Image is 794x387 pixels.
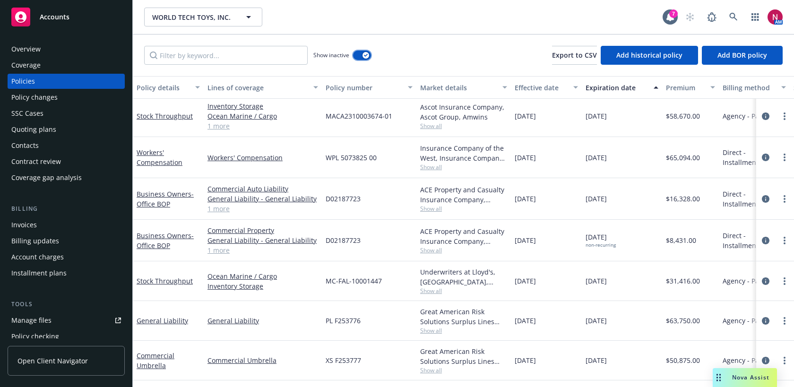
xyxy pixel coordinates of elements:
[420,287,507,295] span: Show all
[586,316,607,326] span: [DATE]
[137,189,194,208] span: - Office BOP
[515,355,536,365] span: [DATE]
[666,153,700,163] span: $65,094.00
[515,111,536,121] span: [DATE]
[8,300,125,309] div: Tools
[416,76,511,99] button: Market details
[420,226,507,246] div: ACE Property and Casualty Insurance Company, Chubb Group
[515,235,536,245] span: [DATE]
[8,106,125,121] a: SSC Cases
[207,204,318,214] a: 1 more
[8,170,125,185] a: Coverage gap analysis
[666,316,700,326] span: $63,750.00
[8,154,125,169] a: Contract review
[207,184,318,194] a: Commercial Auto Liability
[760,355,771,366] a: circleInformation
[207,153,318,163] a: Workers' Compensation
[515,194,536,204] span: [DATE]
[666,355,700,365] span: $50,875.00
[420,307,507,327] div: Great American Risk Solutions Surplus Lines Insurance Company, Great American Insurance Group, Ri...
[760,275,771,287] a: circleInformation
[702,46,783,65] button: Add BOR policy
[207,225,318,235] a: Commercial Property
[586,111,607,121] span: [DATE]
[322,76,416,99] button: Policy number
[8,122,125,137] a: Quoting plans
[779,275,790,287] a: more
[326,235,361,245] span: D02187723
[768,9,783,25] img: photo
[11,58,41,73] div: Coverage
[420,163,507,171] span: Show all
[8,329,125,344] a: Policy checking
[702,8,721,26] a: Report a Bug
[732,373,769,381] span: Nova Assist
[717,51,767,60] span: Add BOR policy
[552,51,597,60] span: Export to CSV
[207,281,318,291] a: Inventory Storage
[207,271,318,281] a: Ocean Marine / Cargo
[582,76,662,99] button: Expiration date
[616,51,682,60] span: Add historical policy
[8,266,125,281] a: Installment plans
[515,153,536,163] span: [DATE]
[723,355,783,365] span: Agency - Pay in full
[586,194,607,204] span: [DATE]
[420,83,497,93] div: Market details
[11,138,39,153] div: Contacts
[207,111,318,121] a: Ocean Marine / Cargo
[207,316,318,326] a: General Liability
[601,46,698,65] button: Add historical policy
[8,4,125,30] a: Accounts
[586,276,607,286] span: [DATE]
[760,193,771,205] a: circleInformation
[40,13,69,21] span: Accounts
[11,122,56,137] div: Quoting plans
[11,74,35,89] div: Policies
[152,12,234,22] span: WORLD TECH TOYS, INC.
[723,147,786,167] span: Direct - Installments
[760,235,771,246] a: circleInformation
[8,249,125,265] a: Account charges
[137,316,188,325] a: General Liability
[313,51,349,59] span: Show inactive
[515,276,536,286] span: [DATE]
[420,102,507,122] div: Ascot Insurance Company, Ascot Group, Amwins
[11,90,58,105] div: Policy changes
[11,154,61,169] div: Contract review
[723,111,783,121] span: Agency - Pay in full
[666,83,705,93] div: Premium
[420,143,507,163] div: Insurance Company of the West, Insurance Company of the West (ICW)
[11,217,37,232] div: Invoices
[723,316,783,326] span: Agency - Pay in full
[760,111,771,122] a: circleInformation
[552,46,597,65] button: Export to CSV
[724,8,743,26] a: Search
[420,205,507,213] span: Show all
[137,231,194,250] a: Business Owners
[666,194,700,204] span: $16,328.00
[144,46,308,65] input: Filter by keyword...
[207,121,318,131] a: 1 more
[207,83,308,93] div: Lines of coverage
[723,189,786,209] span: Direct - Installments
[420,246,507,254] span: Show all
[779,315,790,327] a: more
[207,245,318,255] a: 1 more
[666,111,700,121] span: $58,670.00
[11,170,82,185] div: Coverage gap analysis
[586,355,607,365] span: [DATE]
[779,111,790,122] a: more
[779,193,790,205] a: more
[8,233,125,249] a: Billing updates
[420,366,507,374] span: Show all
[11,42,41,57] div: Overview
[760,152,771,163] a: circleInformation
[779,152,790,163] a: more
[204,76,322,99] button: Lines of coverage
[8,204,125,214] div: Billing
[420,327,507,335] span: Show all
[719,76,790,99] button: Billing method
[207,101,318,111] a: Inventory Storage
[326,355,361,365] span: XS F253777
